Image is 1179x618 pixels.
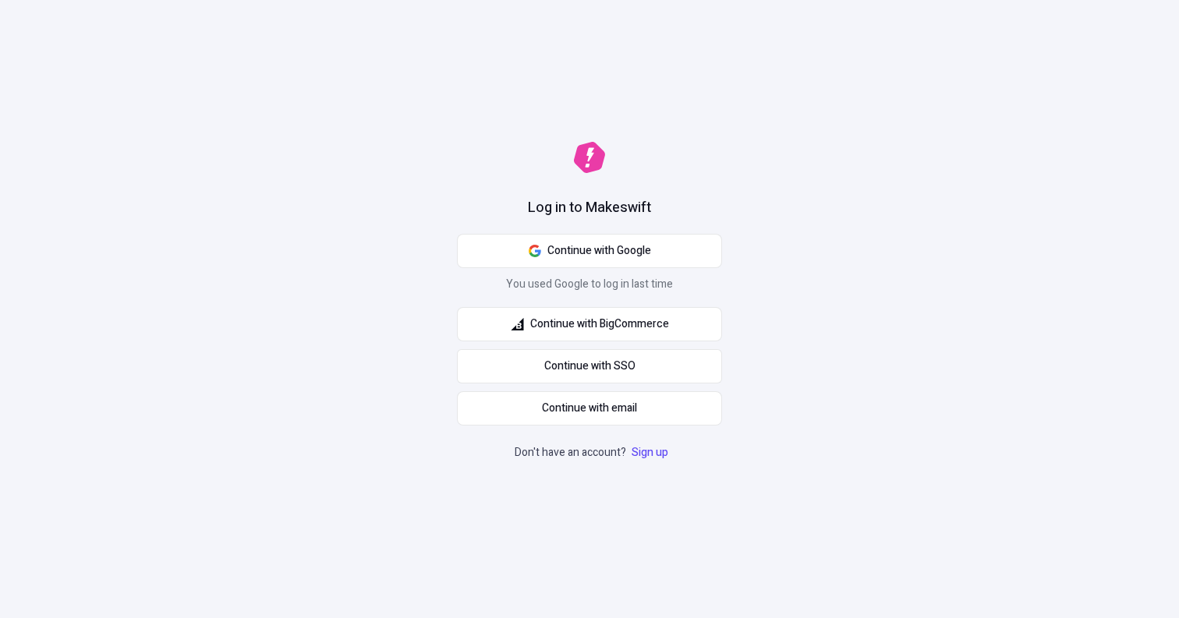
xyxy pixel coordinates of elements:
p: You used Google to log in last time [457,276,722,299]
span: Continue with email [542,400,637,417]
a: Continue with SSO [457,349,722,383]
a: Sign up [628,444,671,461]
button: Continue with BigCommerce [457,307,722,341]
button: Continue with Google [457,234,722,268]
span: Continue with Google [547,242,651,260]
span: Continue with BigCommerce [530,316,669,333]
p: Don't have an account? [515,444,671,461]
button: Continue with email [457,391,722,426]
h1: Log in to Makeswift [528,198,651,218]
